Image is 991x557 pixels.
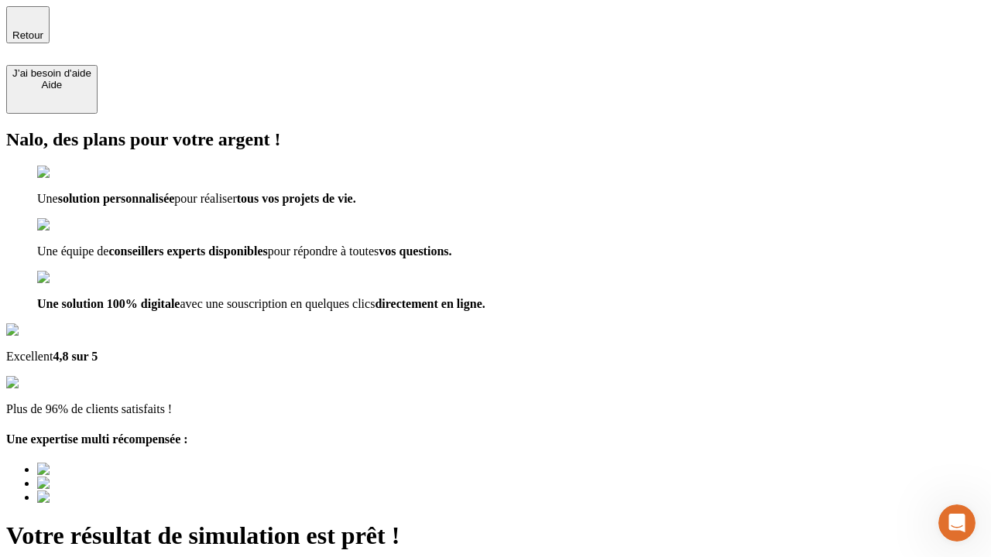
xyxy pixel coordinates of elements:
[37,218,104,232] img: checkmark
[375,297,485,310] strong: directement en ligne.
[37,192,356,205] span: Une pour réaliser
[6,323,96,337] img: Google Review
[37,271,104,285] img: checkmark
[37,297,180,310] strong: Une solution 100% digitale
[237,192,356,205] strong: tous vos projets de vie.
[108,244,267,258] strong: conseillers experts disponibles
[37,477,180,490] img: Best savings advice award
[37,463,180,477] img: Best savings advice award
[6,350,98,363] span: Excellent
[379,244,451,258] strong: vos questions.
[6,432,985,446] h4: Une expertise multi récompensée :
[12,79,91,91] div: Aide
[37,166,104,179] img: checkmark
[6,376,83,390] img: reviews stars
[37,244,452,258] span: Une équipe de pour répondre à toutes
[938,504,976,542] iframe: Intercom live chat
[58,192,175,205] strong: solution personnalisée
[12,29,43,41] span: Retour
[53,350,98,363] strong: 4,8 sur 5
[12,67,91,79] div: J’ai besoin d'aide
[37,297,485,310] span: avec une souscription en quelques clics
[6,402,985,416] p: Plus de 96% de clients satisfaits !
[37,490,180,504] img: Best savings advice award
[6,129,985,150] h2: Nalo, des plans pour votre argent !
[6,65,98,114] button: J’ai besoin d'aideAide
[6,521,985,550] h1: Votre résultat de simulation est prêt !
[6,6,50,43] button: Retour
